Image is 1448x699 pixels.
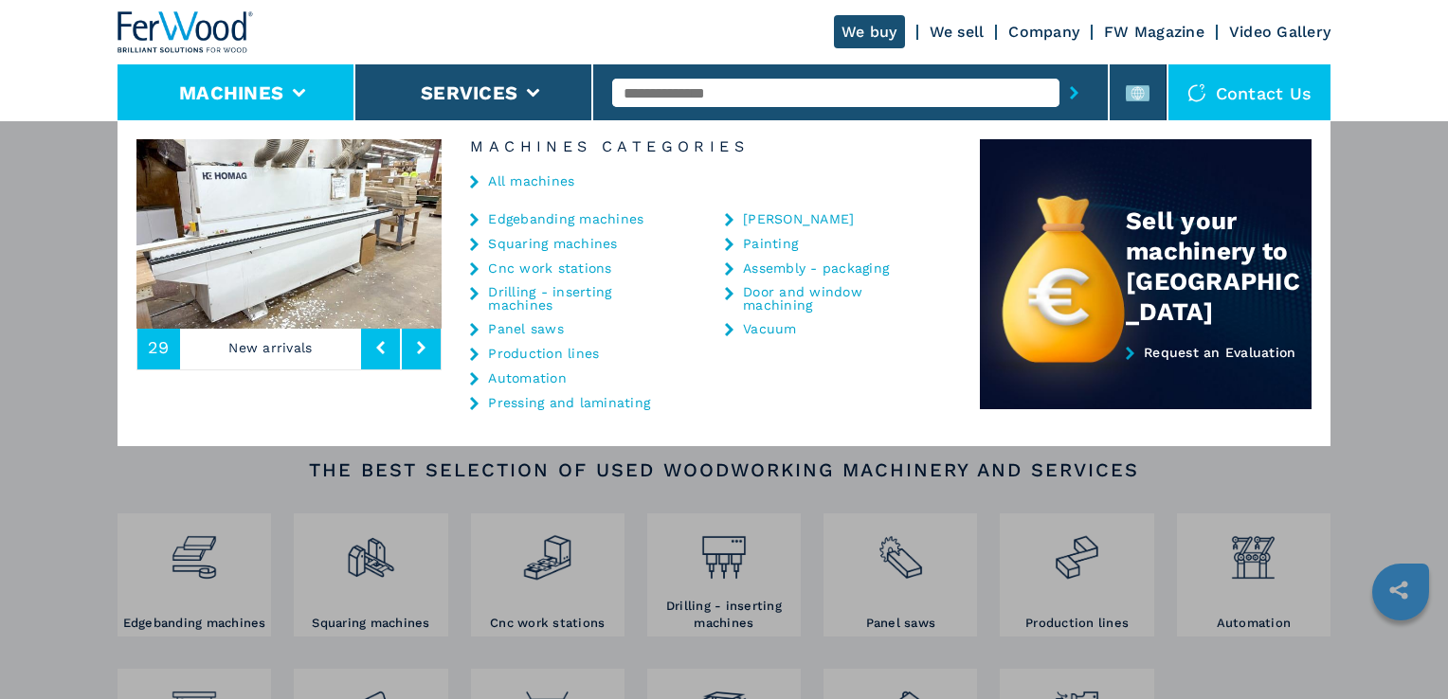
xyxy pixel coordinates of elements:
a: Vacuum [743,322,797,335]
div: Sell your machinery to [GEOGRAPHIC_DATA] [1126,206,1312,327]
a: Cnc work stations [488,261,611,275]
a: FW Magazine [1104,23,1204,41]
h6: Machines Categories [442,139,980,154]
a: Edgebanding machines [488,212,643,225]
div: Contact us [1168,64,1331,121]
a: Door and window machining [743,285,932,312]
a: Production lines [488,347,599,360]
a: Squaring machines [488,237,617,250]
a: Panel saws [488,322,564,335]
a: Automation [488,371,567,385]
a: Assembly - packaging [743,261,889,275]
img: Contact us [1187,83,1206,102]
img: image [442,139,747,329]
a: Painting [743,237,798,250]
button: Services [421,81,517,104]
a: Request an Evaluation [980,345,1312,410]
img: image [136,139,442,329]
a: We sell [930,23,985,41]
button: submit-button [1059,71,1089,115]
a: We buy [834,15,905,48]
a: Video Gallery [1229,23,1330,41]
a: [PERSON_NAME] [743,212,854,225]
a: Company [1008,23,1079,41]
button: Machines [179,81,283,104]
a: Pressing and laminating [488,396,650,409]
img: Ferwood [118,11,254,53]
p: New arrivals [180,326,362,369]
a: Drilling - inserting machines [488,285,678,312]
a: All machines [488,174,574,188]
span: 29 [148,339,170,356]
